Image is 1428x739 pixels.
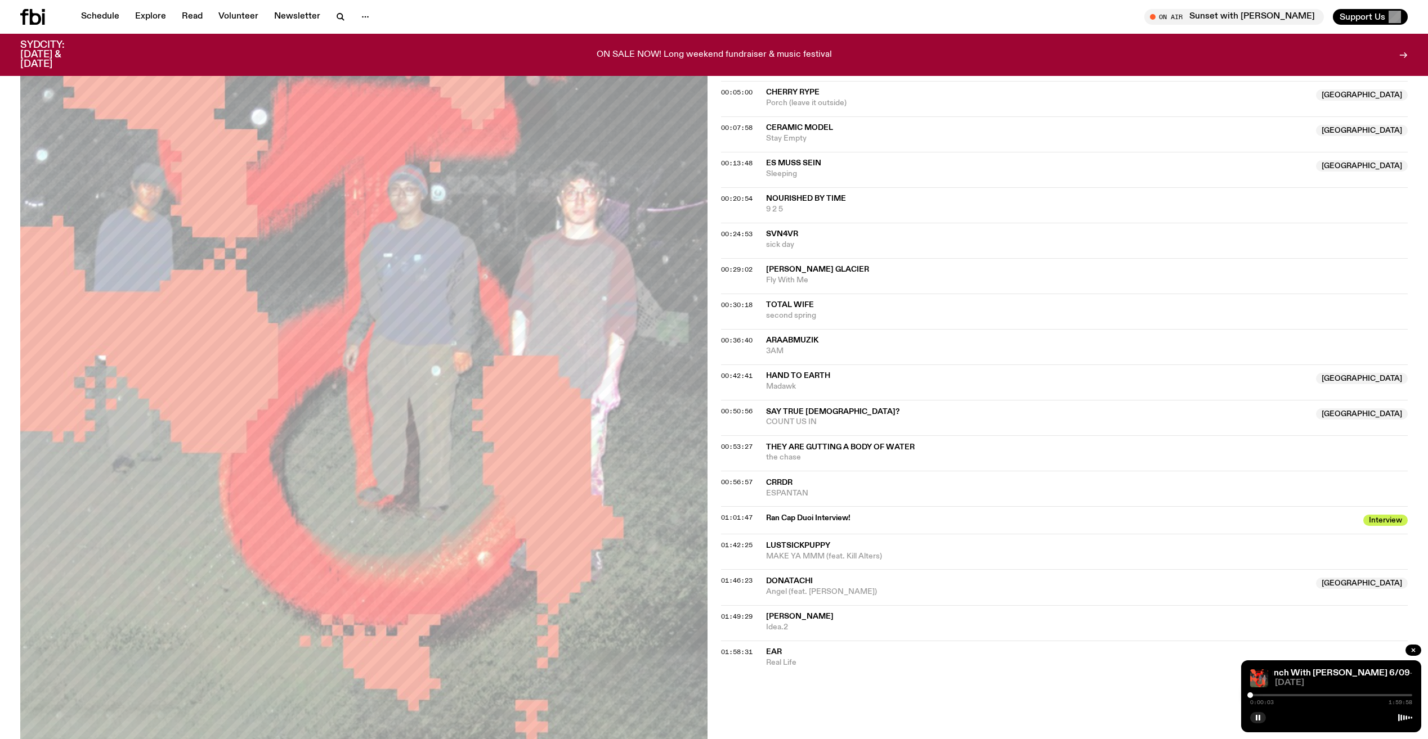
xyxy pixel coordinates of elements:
[766,622,1408,633] span: Idea.2
[721,265,753,274] span: 00:29:02
[766,452,1408,463] span: the chase
[1340,12,1385,22] span: Support Us
[766,488,1408,499] span: ESPANTAN
[766,372,830,380] span: Hand to Earth
[175,9,209,25] a: Read
[766,417,1310,427] span: COUNT US IN
[1316,125,1408,136] span: [GEOGRAPHIC_DATA]
[212,9,265,25] a: Volunteer
[766,657,1408,668] span: Real Life
[74,9,126,25] a: Schedule
[267,9,327,25] a: Newsletter
[721,337,753,344] button: 00:36:40
[766,275,1408,286] span: Fly With Me
[1316,160,1408,172] span: [GEOGRAPHIC_DATA]
[766,381,1310,392] span: Madawk
[721,88,753,97] span: 00:05:00
[721,407,753,416] span: 00:50:56
[721,371,753,380] span: 00:42:41
[1389,700,1412,705] span: 1:59:58
[20,40,92,69] h3: SYDCITY: [DATE] & [DATE]
[721,576,753,585] span: 01:46:23
[721,373,753,379] button: 00:42:41
[721,542,753,548] button: 01:42:25
[766,159,821,167] span: Es Muss Sein
[766,310,1408,321] span: second spring
[766,648,782,656] span: ear
[766,336,818,344] span: AraabMuzik
[721,123,753,132] span: 00:07:58
[1275,679,1412,687] span: [DATE]
[721,231,753,237] button: 00:24:53
[766,513,1357,524] span: Ran Cap Duoi Interview!
[721,160,753,166] button: 00:13:48
[721,125,753,131] button: 00:07:58
[721,442,753,451] span: 00:53:27
[1250,700,1274,705] span: 0:00:03
[721,479,753,485] button: 00:56:57
[721,647,753,656] span: 01:58:31
[766,265,869,273] span: [PERSON_NAME] Glacier
[721,336,753,345] span: 00:36:40
[766,551,1408,562] span: MAKE YA MMM (feat. Kill Alters)
[128,9,173,25] a: Explore
[721,515,753,521] button: 01:01:47
[1363,515,1408,526] span: Interview
[766,204,1408,215] span: 9 2 5
[721,477,753,486] span: 00:56:57
[721,267,753,273] button: 00:29:02
[721,302,753,308] button: 00:30:18
[766,587,1310,597] span: Angel (feat. [PERSON_NAME])
[1316,578,1408,589] span: [GEOGRAPHIC_DATA]
[766,346,1408,357] span: 3AM
[721,194,753,203] span: 00:20:54
[721,612,753,621] span: 01:49:29
[766,169,1310,179] span: Sleeping
[766,612,834,620] span: [PERSON_NAME]
[766,124,833,132] span: Ceramic Model
[766,577,813,585] span: Donatachi
[766,88,820,96] span: Cherry Rype
[721,540,753,549] span: 01:42:25
[721,513,753,522] span: 01:01:47
[766,443,915,451] span: They Are Gutting A Body Of Water
[721,649,753,655] button: 01:58:31
[721,159,753,168] span: 00:13:48
[766,542,830,549] span: LustSickPuppy
[721,408,753,414] button: 00:50:56
[1316,373,1408,384] span: [GEOGRAPHIC_DATA]
[766,133,1310,144] span: Stay Empty
[1333,9,1408,25] button: Support Us
[766,408,899,416] span: Say True [DEMOGRAPHIC_DATA]?
[766,301,814,309] span: Total Wife
[1316,408,1408,420] span: [GEOGRAPHIC_DATA]
[766,230,798,238] span: svn4vr
[766,240,1408,250] span: sick day
[721,614,753,620] button: 01:49:29
[1316,89,1408,101] span: [GEOGRAPHIC_DATA]
[766,98,1310,109] span: Porch (leave it outside)
[721,89,753,96] button: 00:05:00
[766,479,793,486] span: CRRDR
[597,50,832,60] p: ON SALE NOW! Long weekend fundraiser & music festival
[721,229,753,238] span: 00:24:53
[721,444,753,450] button: 00:53:27
[721,300,753,309] span: 00:30:18
[721,196,753,202] button: 00:20:54
[1144,9,1324,25] button: On AirSunset with [PERSON_NAME]
[721,578,753,584] button: 01:46:23
[766,195,846,202] span: Nourished By Time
